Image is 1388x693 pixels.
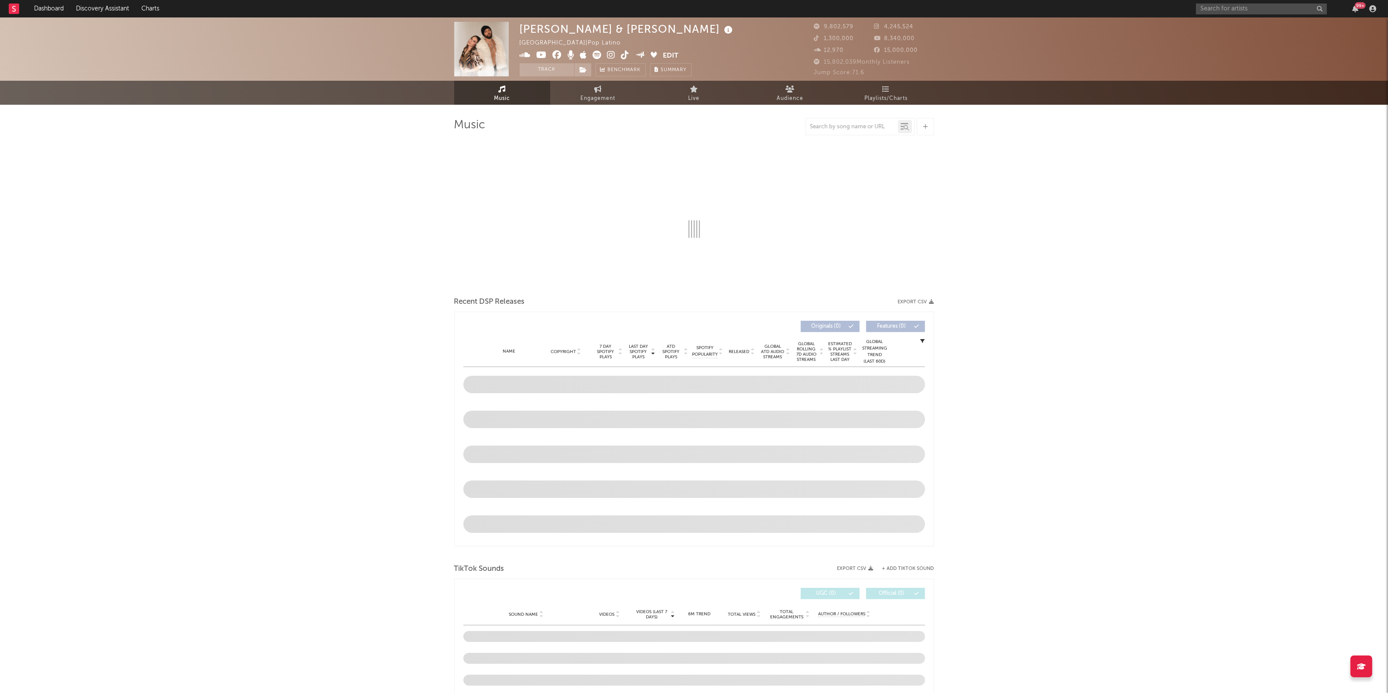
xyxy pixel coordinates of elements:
span: Spotify Popularity [692,345,718,358]
span: Global Rolling 7D Audio Streams [795,341,819,362]
span: Features ( 0 ) [872,324,912,329]
a: Engagement [550,81,646,105]
span: Engagement [581,93,616,104]
a: Music [454,81,550,105]
button: Edit [663,51,679,62]
button: UGC(0) [801,588,860,599]
span: Total Engagements [769,609,804,620]
span: Copyright [551,349,576,354]
span: 15,802,039 Monthly Listeners [814,59,910,65]
button: Summary [650,63,692,76]
span: Jump Score: 71.6 [814,70,865,75]
span: 4,245,524 [874,24,913,30]
div: [PERSON_NAME] & [PERSON_NAME] [520,22,735,36]
button: + Add TikTok Sound [882,566,934,571]
span: Audience [777,93,803,104]
button: 99+ [1352,5,1358,12]
button: Official(0) [866,588,925,599]
button: Export CSV [898,299,934,305]
span: 7 Day Spotify Plays [594,344,617,360]
input: Search for artists [1196,3,1327,14]
a: Audience [742,81,838,105]
div: 99 + [1355,2,1366,9]
span: Official ( 0 ) [872,591,912,596]
button: + Add TikTok Sound [874,566,934,571]
span: Recent DSP Releases [454,297,525,307]
span: 1,300,000 [814,36,854,41]
div: 6M Trend [679,611,720,618]
span: Originals ( 0 ) [806,324,847,329]
button: Export CSV [837,566,874,571]
span: Sound Name [509,612,538,617]
span: UGC ( 0 ) [806,591,847,596]
a: Benchmark [596,63,646,76]
span: ATD Spotify Plays [660,344,683,360]
button: Features(0) [866,321,925,332]
span: Playlists/Charts [864,93,908,104]
span: Summary [661,68,687,72]
span: Estimated % Playlist Streams Last Day [828,341,852,362]
a: Playlists/Charts [838,81,934,105]
span: Global ATD Audio Streams [761,344,785,360]
span: Released [729,349,750,354]
span: 12,970 [814,48,844,53]
span: Benchmark [608,65,641,75]
button: Track [520,63,574,76]
span: 15,000,000 [874,48,918,53]
span: Total Views [728,612,755,617]
span: Live [689,93,700,104]
button: Originals(0) [801,321,860,332]
div: Global Streaming Trend (Last 60D) [862,339,888,365]
span: TikTok Sounds [454,564,504,574]
span: Videos [600,612,615,617]
span: 9,802,579 [814,24,854,30]
div: [GEOGRAPHIC_DATA] | Pop Latino [520,38,631,48]
span: Music [494,93,510,104]
a: Live [646,81,742,105]
span: 8,340,000 [874,36,915,41]
div: Name [481,348,538,355]
span: Last Day Spotify Plays [627,344,650,360]
span: Videos (last 7 days) [634,609,669,620]
input: Search by song name or URL [806,124,898,130]
span: Author / Followers [818,611,865,617]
